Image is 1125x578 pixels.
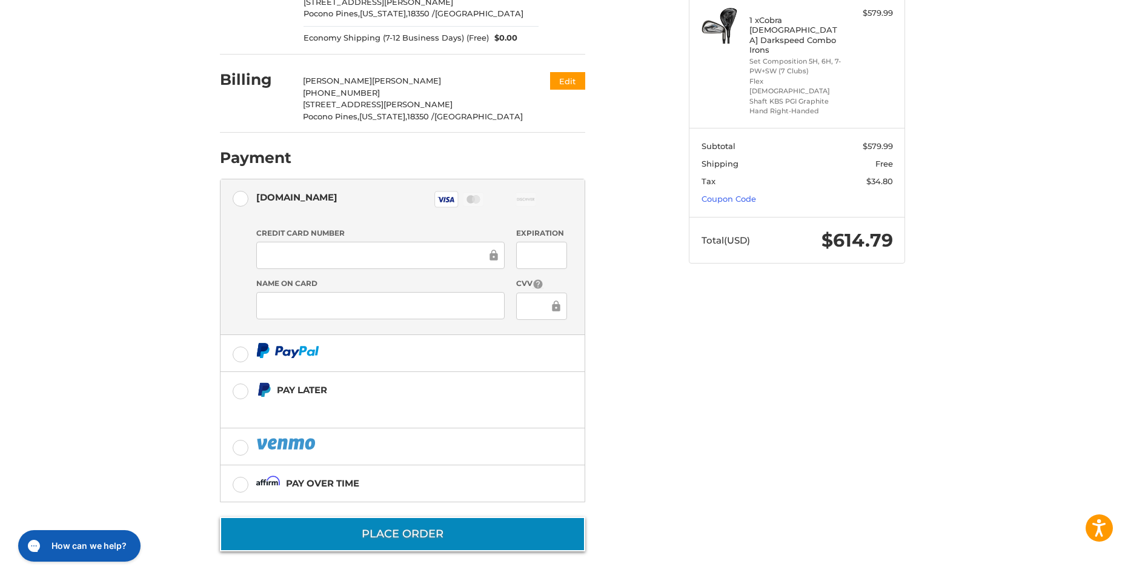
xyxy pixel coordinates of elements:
[875,159,893,168] span: Free
[304,8,360,18] span: Pocono Pines,
[303,76,372,85] span: [PERSON_NAME]
[303,99,453,109] span: [STREET_ADDRESS][PERSON_NAME]
[702,234,750,246] span: Total (USD)
[220,148,291,167] h2: Payment
[256,278,505,289] label: Name on Card
[359,111,407,121] span: [US_STATE],
[866,176,893,186] span: $34.80
[372,76,441,85] span: [PERSON_NAME]
[256,436,318,451] img: PayPal icon
[702,194,756,204] a: Coupon Code
[702,176,715,186] span: Tax
[749,96,842,107] li: Shaft KBS PGI Graphite
[303,111,359,121] span: Pocono Pines,
[749,15,842,55] h4: 1 x Cobra [DEMOGRAPHIC_DATA] Darkspeed Combo Irons
[407,111,434,121] span: 18350 /
[256,343,319,358] img: PayPal icon
[256,476,280,491] img: Affirm icon
[304,32,489,44] span: Economy Shipping (7-12 Business Days) (Free)
[434,111,523,121] span: [GEOGRAPHIC_DATA]
[845,7,893,19] div: $579.99
[360,8,408,18] span: [US_STATE],
[435,8,523,18] span: [GEOGRAPHIC_DATA]
[12,526,144,566] iframe: Gorgias live chat messenger
[277,380,509,400] div: Pay Later
[821,229,893,251] span: $614.79
[702,141,735,151] span: Subtotal
[702,159,738,168] span: Shipping
[516,228,566,239] label: Expiration
[408,8,435,18] span: 18350 /
[256,402,509,413] iframe: PayPal Message 1
[550,72,585,90] button: Edit
[256,382,271,397] img: Pay Later icon
[220,70,291,89] h2: Billing
[749,106,842,116] li: Hand Right-Handed
[256,187,337,207] div: [DOMAIN_NAME]
[749,56,842,76] li: Set Composition 5H, 6H, 7-PW+SW (7 Clubs)
[256,228,505,239] label: Credit Card Number
[286,473,359,493] div: Pay over time
[303,88,380,98] span: [PHONE_NUMBER]
[220,517,585,551] button: Place Order
[863,141,893,151] span: $579.99
[516,278,566,290] label: CVV
[489,32,518,44] span: $0.00
[749,76,842,96] li: Flex [DEMOGRAPHIC_DATA]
